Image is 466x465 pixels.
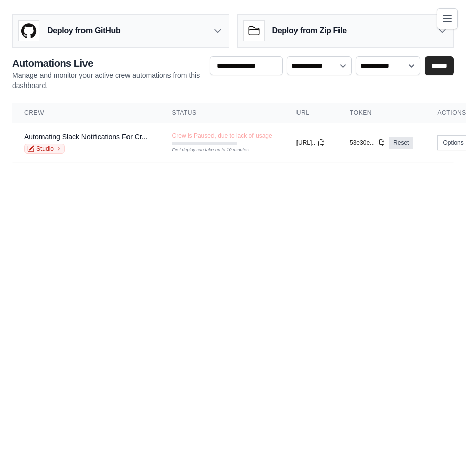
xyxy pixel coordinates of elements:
div: First deploy can take up to 10 minutes [172,147,237,154]
span: Crew is Paused, due to lack of usage [172,132,272,140]
th: URL [284,103,337,123]
h3: Deploy from GitHub [47,25,120,37]
a: Automating Slack Notifications For Cr... [24,133,148,141]
p: Manage and monitor your active crew automations from this dashboard. [12,70,202,91]
h3: Deploy from Zip File [272,25,347,37]
button: Toggle navigation [437,8,458,29]
th: Crew [12,103,160,123]
th: Status [160,103,284,123]
img: GitHub Logo [19,21,39,41]
a: Reset [389,137,413,149]
th: Token [337,103,425,123]
a: Studio [24,144,65,154]
h2: Automations Live [12,56,202,70]
button: 53e30e... [350,139,385,147]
